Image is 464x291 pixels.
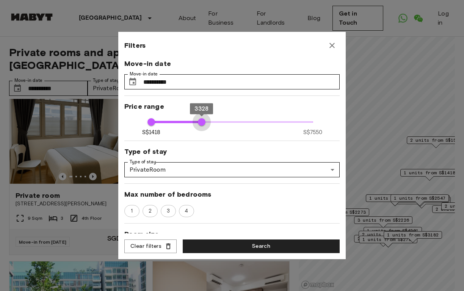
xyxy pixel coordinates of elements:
[144,207,156,215] span: 2
[124,162,340,177] div: PrivateRoom
[180,207,192,215] span: 4
[124,147,340,156] span: Type of stay
[125,74,140,89] button: Choose date, selected date is 20 Dec 2025
[124,205,140,217] div: 1
[161,205,176,217] div: 3
[124,59,340,68] span: Move-in date
[130,159,156,165] label: Type of stay
[127,207,137,215] span: 1
[124,41,146,50] span: Filters
[303,128,323,136] span: S$7550
[124,190,340,199] span: Max number of bedrooms
[163,207,174,215] span: 3
[194,105,208,112] span: 3328
[179,205,194,217] div: 4
[142,128,161,136] span: S$1418
[124,230,340,239] span: Room size
[124,102,340,111] span: Price range
[183,239,340,253] button: Search
[124,239,177,253] button: Clear filters
[130,71,158,77] label: Move-in date
[143,205,158,217] div: 2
